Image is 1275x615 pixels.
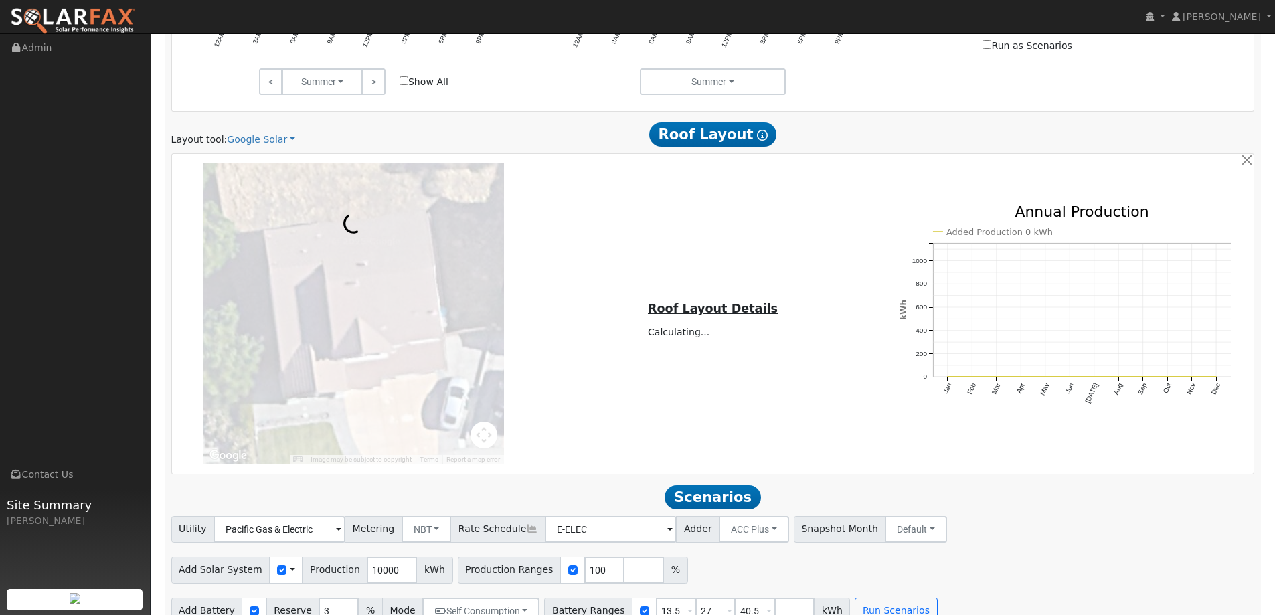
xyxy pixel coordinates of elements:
span: Layout tool: [171,134,228,145]
text: 6AM [647,29,659,45]
text: 3PM [400,29,412,45]
a: < [259,68,282,95]
text: 9AM [684,29,696,45]
span: Site Summary [7,496,143,514]
span: Production Ranges [458,557,561,584]
img: retrieve [70,593,80,604]
text: 12AM [572,29,586,48]
text: 3AM [610,29,622,45]
circle: onclick="" [1018,374,1023,379]
span: Adder [676,516,719,543]
input: Show All [400,76,408,85]
td: Calculating... [645,323,780,341]
text: 3PM [759,29,771,45]
text: Nov [1185,382,1197,396]
span: Utility [171,516,215,543]
text: 12AM [212,29,226,48]
span: % [663,557,687,584]
text: Apr [1015,381,1027,394]
text: May [1039,382,1051,397]
label: Run as Scenarios [983,39,1072,53]
circle: onclick="" [994,374,999,379]
circle: onclick="" [1213,374,1219,379]
text: Oct [1162,382,1173,395]
circle: onclick="" [1189,374,1195,379]
a: Google Solar [227,133,295,147]
span: kWh [416,557,452,584]
span: Add Solar System [171,557,270,584]
text: 6PM [796,29,808,45]
text: 0 [923,373,927,381]
a: > [361,68,385,95]
span: [PERSON_NAME] [1183,11,1261,22]
text: 1000 [912,257,928,264]
button: NBT [402,516,452,543]
u: Roof Layout Details [648,302,778,315]
text: 200 [916,350,927,357]
input: Run as Scenarios [983,40,991,49]
img: SolarFax [10,7,136,35]
text: Feb [966,382,977,396]
text: 6AM [288,29,300,45]
circle: onclick="" [1043,374,1048,379]
text: Jan [942,382,953,395]
circle: onclick="" [1165,374,1170,379]
button: Summer [640,68,786,95]
text: kWh [899,300,908,320]
input: Select a Utility [214,516,345,543]
circle: onclick="" [1116,374,1121,379]
text: 400 [916,327,927,334]
text: Mar [990,381,1002,396]
text: Aug [1112,382,1124,396]
span: Roof Layout [649,122,777,147]
circle: onclick="" [945,374,950,379]
text: 600 [916,303,927,311]
text: [DATE] [1084,382,1100,404]
text: Added Production 0 kWh [946,227,1053,237]
span: Snapshot Month [794,516,886,543]
i: Show Help [757,130,768,141]
text: Dec [1210,382,1221,396]
span: Scenarios [665,485,760,509]
button: Summer [282,68,362,95]
div: [PERSON_NAME] [7,514,143,528]
text: 9PM [474,29,486,45]
text: Jun [1064,382,1076,395]
circle: onclick="" [1067,374,1072,379]
text: Sep [1136,382,1149,396]
input: Select a Rate Schedule [545,516,677,543]
text: 6PM [437,29,449,45]
text: 800 [916,280,927,288]
text: 3AM [251,29,263,45]
button: ACC Plus [719,516,789,543]
text: 9AM [325,29,337,45]
text: 9PM [833,29,845,45]
text: 12PM [361,29,375,48]
span: Metering [345,516,402,543]
circle: onclick="" [1092,374,1097,379]
text: Annual Production [1015,203,1149,220]
span: Production [302,557,367,584]
circle: onclick="" [1140,374,1146,379]
span: Rate Schedule [450,516,545,543]
text: 12PM [720,29,734,48]
circle: onclick="" [969,374,974,379]
button: Default [885,516,947,543]
label: Show All [400,75,448,89]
